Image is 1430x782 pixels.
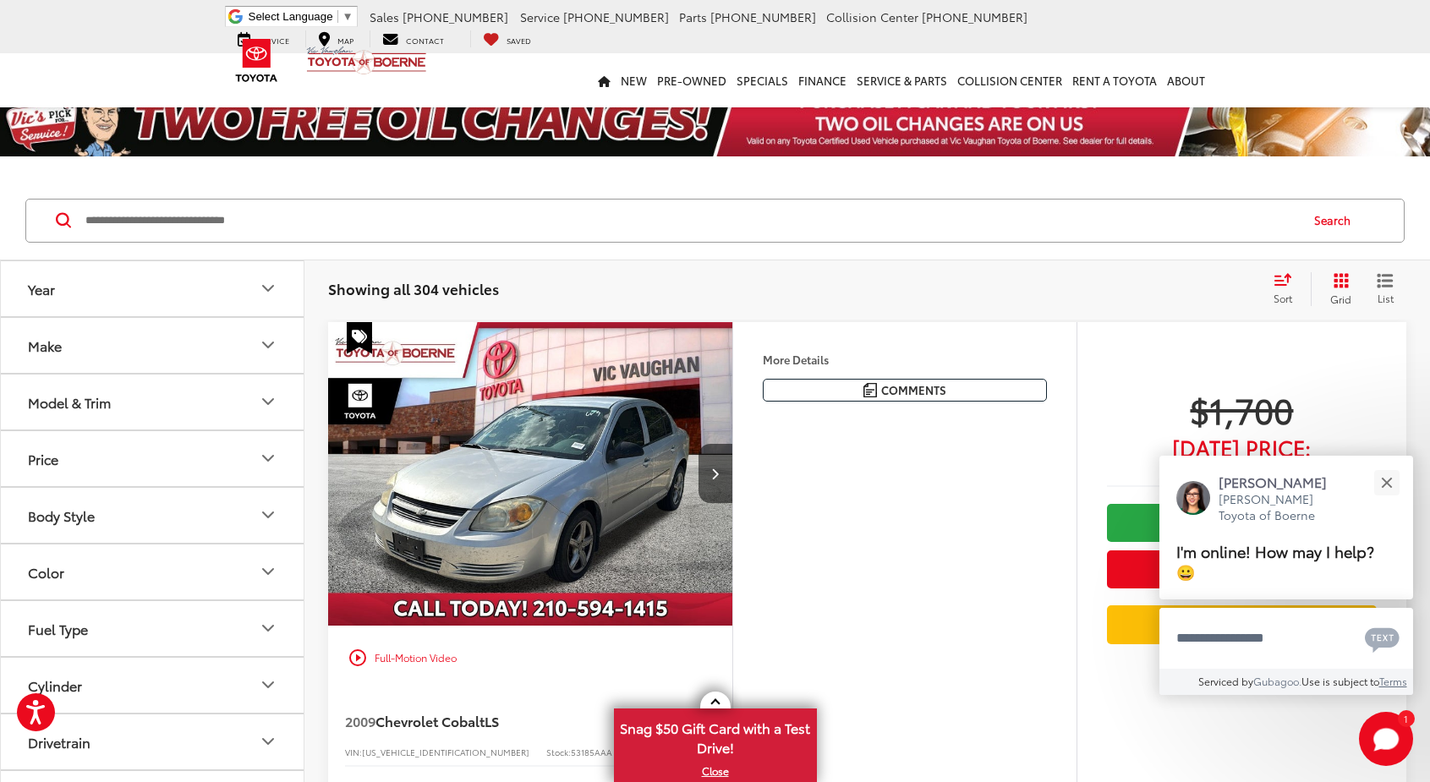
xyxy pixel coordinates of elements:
div: Fuel Type [28,621,88,637]
button: YearYear [1,261,305,316]
span: Stock: [546,746,571,758]
span: Comments [881,382,946,398]
img: Toyota [225,33,288,88]
a: My Saved Vehicles [470,30,544,47]
div: Drivetrain [28,734,90,750]
span: VIN: [345,746,362,758]
a: Service [225,30,302,47]
img: 2009 Chevrolet Cobalt LS [327,322,734,627]
span: Serviced by [1198,674,1253,688]
button: Body StyleBody Style [1,488,305,543]
span: 53185AAA [571,746,612,758]
a: Value Your Trade [1107,605,1377,643]
span: 2009 [345,711,375,730]
a: New [616,53,652,107]
span: Sort [1274,291,1292,305]
div: Close[PERSON_NAME][PERSON_NAME] Toyota of BoerneI'm online! How may I help? 😀Type your messageCha... [1159,456,1413,695]
span: Grid [1330,292,1351,306]
div: Model & Trim [258,391,278,412]
div: Make [258,335,278,355]
a: Specials [731,53,793,107]
div: Body Style [258,505,278,525]
div: Price [258,448,278,468]
a: Pre-Owned [652,53,731,107]
button: Search [1298,200,1375,242]
a: 2009Chevrolet CobaltLS [345,712,657,730]
div: 2009 Chevrolet Cobalt LS 0 [327,322,734,626]
span: $1,700 [1107,388,1377,430]
p: [PERSON_NAME] [1219,473,1344,491]
span: List [1377,291,1394,305]
div: Cylinder [28,677,82,693]
a: Gubagoo. [1253,674,1301,688]
span: Parts [679,8,707,25]
span: ​ [337,10,338,23]
button: Grid View [1311,272,1364,306]
span: Snag $50 Gift Card with a Test Drive! [616,710,815,762]
button: CylinderCylinder [1,658,305,713]
span: Select Language [249,10,333,23]
a: Select Language​ [249,10,353,23]
a: Terms [1379,674,1407,688]
span: Special [347,322,372,354]
span: Chevrolet Cobalt [375,711,485,730]
div: Cylinder [258,675,278,695]
a: Home [593,53,616,107]
div: Drivetrain [258,731,278,752]
span: Sales [370,8,399,25]
button: DrivetrainDrivetrain [1,714,305,769]
div: Year [258,278,278,298]
span: I'm online! How may I help? 😀 [1176,539,1374,582]
span: ▼ [342,10,353,23]
button: Chat with SMS [1360,619,1405,657]
h4: More Details [763,353,1047,365]
button: Comments [763,379,1047,402]
span: Showing all 304 vehicles [328,278,499,298]
span: Collision Center [826,8,918,25]
button: PricePrice [1,431,305,486]
span: LS [485,711,499,730]
span: [PHONE_NUMBER] [563,8,669,25]
div: Make [28,337,62,353]
button: Fuel TypeFuel Type [1,601,305,656]
img: Vic Vaughan Toyota of Boerne [306,46,427,75]
p: [PERSON_NAME] Toyota of Boerne [1219,491,1344,524]
button: List View [1364,272,1406,306]
button: Select sort value [1265,272,1311,306]
span: Saved [507,35,531,46]
div: Color [258,561,278,582]
span: Use is subject to [1301,674,1379,688]
a: Collision Center [952,53,1067,107]
div: Price [28,451,58,467]
div: Color [28,564,64,580]
span: Service [520,8,560,25]
a: Finance [793,53,852,107]
span: [PHONE_NUMBER] [710,8,816,25]
button: MakeMake [1,318,305,373]
svg: Text [1365,626,1400,653]
span: [PHONE_NUMBER] [403,8,508,25]
div: Fuel Type [258,618,278,638]
input: Search by Make, Model, or Keyword [84,200,1298,241]
button: Toggle Chat Window [1359,712,1413,766]
button: Next image [699,444,732,503]
button: Get Price Now [1107,550,1377,588]
textarea: Type your message [1159,608,1413,669]
a: Map [305,30,366,47]
span: [US_VEHICLE_IDENTIFICATION_NUMBER] [362,746,529,758]
a: Service & Parts: Opens in a new tab [852,53,952,107]
img: Comments [863,383,877,397]
a: Contact [370,30,457,47]
button: ColorColor [1,544,305,599]
a: 2009 Chevrolet Cobalt LS2009 Chevrolet Cobalt LS2009 Chevrolet Cobalt LS2009 Chevrolet Cobalt LS [327,322,734,626]
div: Body Style [28,507,95,523]
a: About [1162,53,1210,107]
div: Model & Trim [28,394,111,410]
a: Rent a Toyota [1067,53,1162,107]
a: Check Availability [1107,504,1377,542]
span: 1 [1404,714,1408,722]
span: [PHONE_NUMBER] [922,8,1027,25]
svg: Start Chat [1359,712,1413,766]
button: Close [1368,464,1405,500]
